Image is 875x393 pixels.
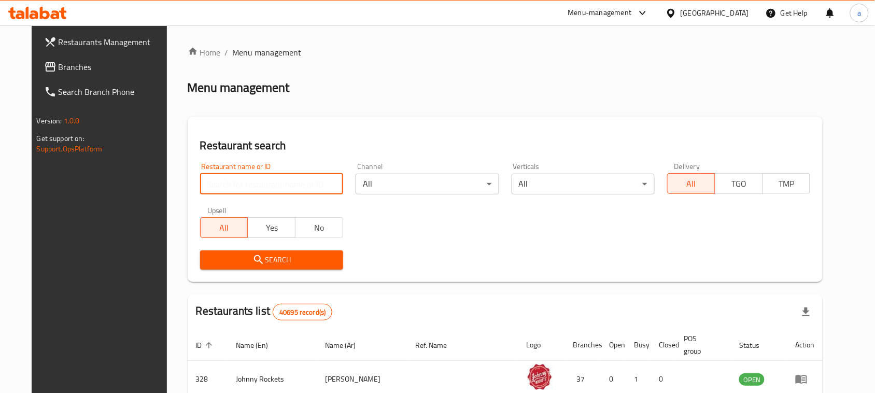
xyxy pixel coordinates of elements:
span: Name (Ar) [325,339,369,352]
div: Menu [795,373,814,385]
button: Yes [247,217,295,238]
div: All [512,174,655,194]
span: TMP [767,176,807,191]
span: TGO [719,176,759,191]
h2: Menu management [188,79,290,96]
h2: Restaurants list [196,303,333,320]
div: Export file [794,300,818,325]
th: Branches [565,329,601,361]
div: All [356,174,499,194]
h2: Restaurant search [200,138,811,153]
span: Restaurants Management [59,36,170,48]
span: Search Branch Phone [59,86,170,98]
span: POS group [684,332,719,357]
th: Busy [626,329,651,361]
button: TGO [715,173,763,194]
a: Search Branch Phone [36,79,178,104]
img: Johnny Rockets [527,364,553,390]
span: Menu management [233,46,302,59]
a: Branches [36,54,178,79]
span: 40695 record(s) [273,307,332,317]
div: [GEOGRAPHIC_DATA] [681,7,749,19]
span: ID [196,339,216,352]
label: Delivery [674,163,700,170]
div: Total records count [273,304,332,320]
span: Search [208,254,335,266]
span: All [672,176,711,191]
span: Get support on: [37,132,84,145]
label: Upsell [207,207,227,214]
span: a [857,7,861,19]
span: All [205,220,244,235]
span: OPEN [739,374,765,386]
span: Branches [59,61,170,73]
span: Name (En) [236,339,282,352]
a: Restaurants Management [36,30,178,54]
a: Home [188,46,221,59]
th: Open [601,329,626,361]
button: No [295,217,343,238]
span: 1.0.0 [64,114,80,128]
input: Search for restaurant name or ID.. [200,174,343,194]
button: All [667,173,715,194]
span: Ref. Name [415,339,460,352]
span: Yes [252,220,291,235]
li: / [225,46,229,59]
button: Search [200,250,343,270]
th: Action [787,329,823,361]
div: Menu-management [568,7,632,19]
div: OPEN [739,373,765,386]
span: No [300,220,339,235]
span: Version: [37,114,62,128]
th: Closed [651,329,676,361]
span: Status [739,339,773,352]
button: TMP [763,173,811,194]
nav: breadcrumb [188,46,823,59]
a: Support.OpsPlatform [37,142,103,156]
button: All [200,217,248,238]
th: Logo [518,329,565,361]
